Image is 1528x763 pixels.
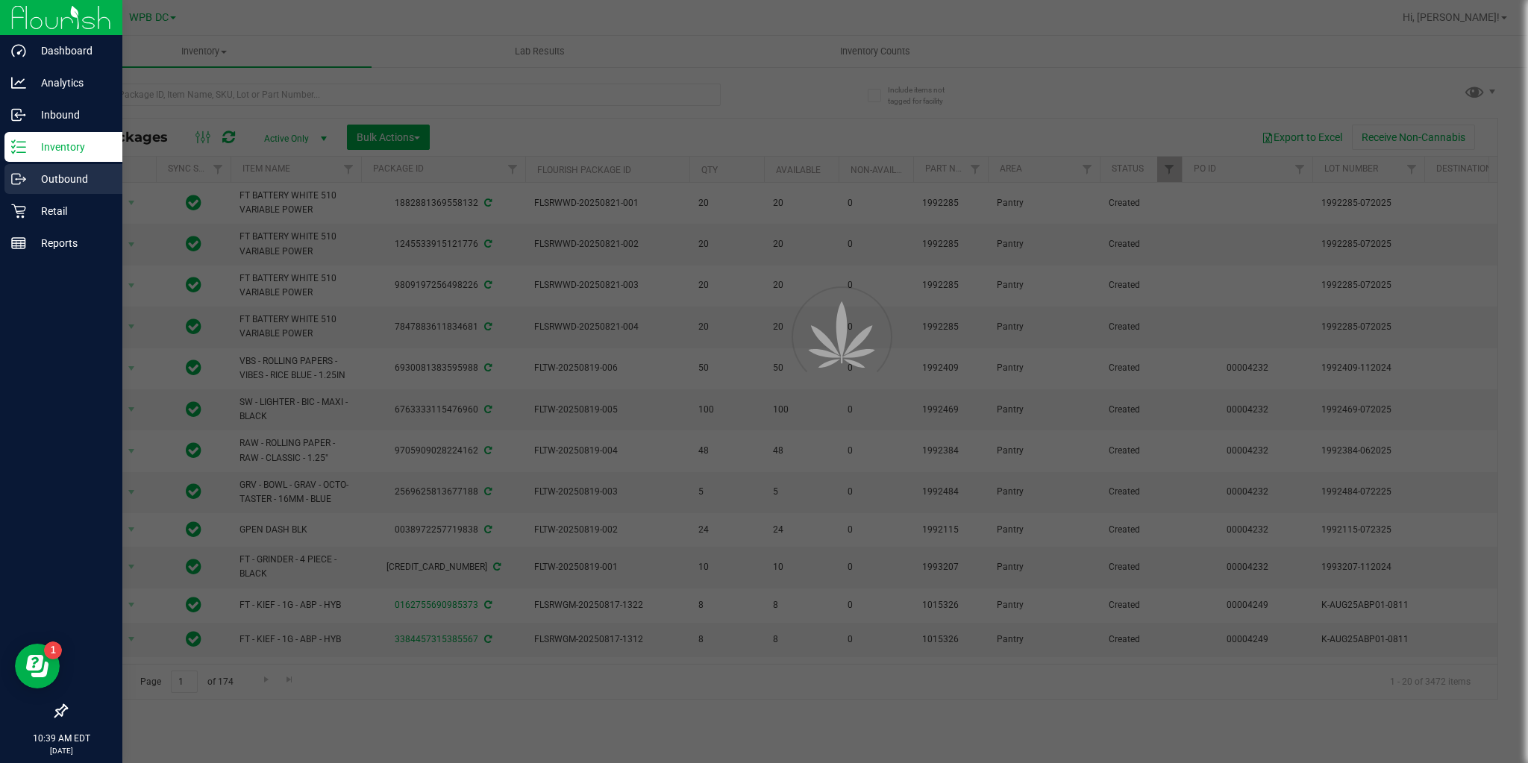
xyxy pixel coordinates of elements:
[11,139,26,154] inline-svg: Inventory
[11,172,26,186] inline-svg: Outbound
[7,745,116,756] p: [DATE]
[26,202,116,220] p: Retail
[7,732,116,745] p: 10:39 AM EDT
[26,170,116,188] p: Outbound
[26,234,116,252] p: Reports
[11,236,26,251] inline-svg: Reports
[26,138,116,156] p: Inventory
[11,43,26,58] inline-svg: Dashboard
[15,644,60,688] iframe: Resource center
[26,42,116,60] p: Dashboard
[44,641,62,659] iframe: Resource center unread badge
[11,107,26,122] inline-svg: Inbound
[11,75,26,90] inline-svg: Analytics
[26,106,116,124] p: Inbound
[11,204,26,219] inline-svg: Retail
[26,74,116,92] p: Analytics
